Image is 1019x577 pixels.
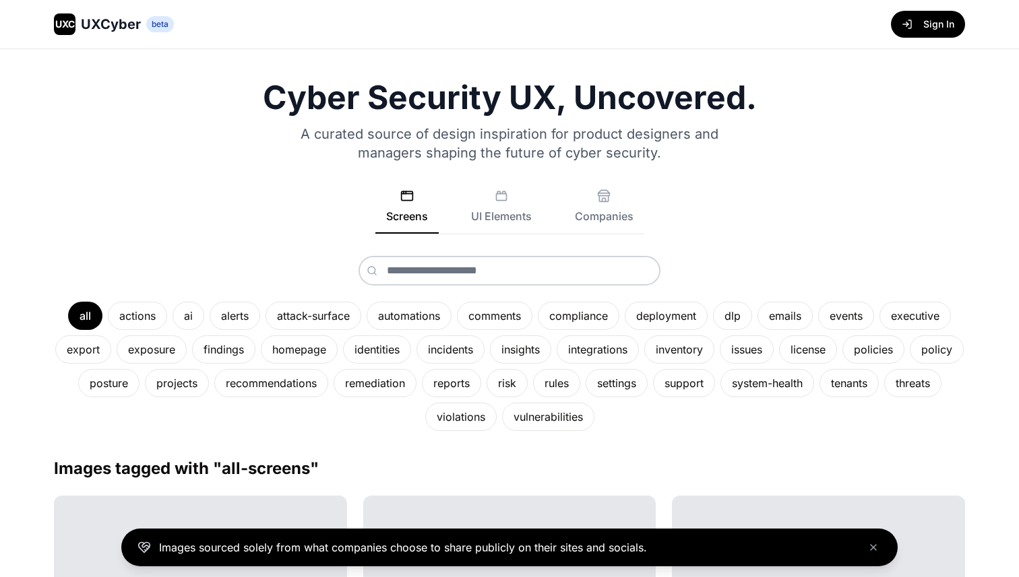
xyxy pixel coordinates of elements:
button: Screens [375,189,439,234]
div: tenants [820,369,879,397]
div: violations [425,403,497,431]
button: UI Elements [460,189,543,234]
div: remediation [334,369,416,397]
div: dlp [713,302,752,330]
button: Close banner [865,539,882,555]
div: identities [343,335,411,364]
div: risk [487,369,528,397]
div: vulnerabilities [502,403,594,431]
div: system-health [720,369,814,397]
span: UXCyber [81,15,141,34]
div: comments [457,302,532,330]
div: findings [192,335,255,364]
div: inventory [644,335,714,364]
div: integrations [557,335,639,364]
div: projects [145,369,209,397]
div: events [818,302,874,330]
div: executive [879,302,951,330]
div: incidents [416,335,485,364]
div: compliance [538,302,619,330]
div: ai [173,302,204,330]
h2: Images tagged with " all-screens " [54,458,965,479]
div: alerts [210,302,260,330]
div: attack-surface [266,302,361,330]
div: license [779,335,837,364]
div: export [55,335,111,364]
div: posture [78,369,140,397]
div: exposure [117,335,187,364]
div: actions [108,302,167,330]
button: Companies [564,189,644,234]
div: homepage [261,335,338,364]
div: issues [720,335,774,364]
div: automations [367,302,452,330]
div: reports [422,369,481,397]
a: UXCUXCyberbeta [54,13,174,35]
div: threats [884,369,941,397]
div: insights [490,335,551,364]
span: UXC [55,18,75,31]
div: settings [586,369,648,397]
div: rules [533,369,580,397]
button: Sign In [891,11,965,38]
div: support [653,369,715,397]
div: policy [910,335,964,364]
span: beta [146,16,174,32]
div: emails [758,302,813,330]
div: policies [842,335,904,364]
p: Images sourced solely from what companies choose to share publicly on their sites and socials. [159,539,647,555]
div: deployment [625,302,708,330]
p: A curated source of design inspiration for product designers and managers shaping the future of c... [283,125,736,162]
h1: Cyber Security UX, Uncovered. [54,81,965,114]
div: recommendations [214,369,328,397]
div: all [68,302,102,330]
